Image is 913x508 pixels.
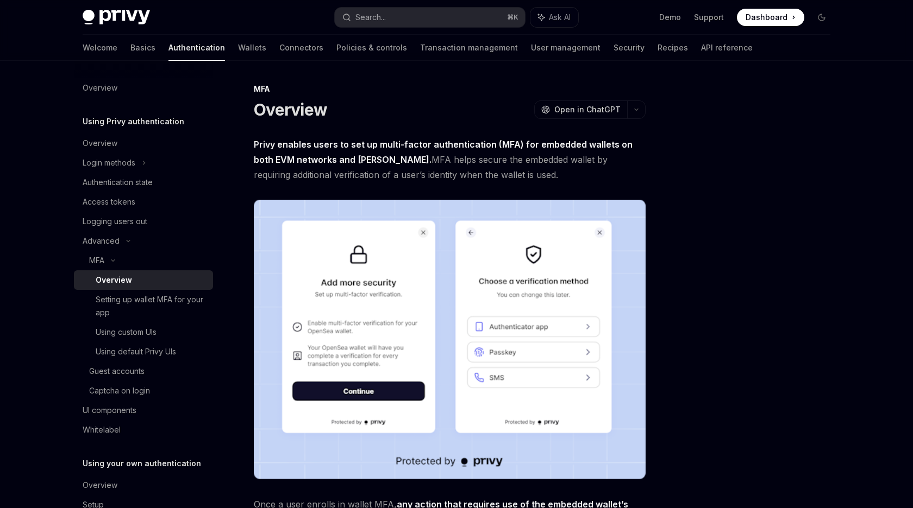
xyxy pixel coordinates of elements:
h1: Overview [254,100,327,119]
a: Using default Privy UIs [74,342,213,361]
a: Access tokens [74,192,213,212]
button: Search...⌘K [335,8,525,27]
a: Security [614,35,645,61]
a: API reference [701,35,753,61]
img: dark logo [83,10,150,25]
span: Open in ChatGPT [554,104,621,115]
div: Logging users out [83,215,147,228]
button: Toggle dark mode [813,9,830,26]
div: Advanced [83,234,120,247]
a: Demo [659,12,681,23]
div: MFA [254,84,646,94]
a: Whitelabel [74,420,213,440]
div: Setting up wallet MFA for your app [96,293,207,319]
img: images/MFA.png [254,200,646,479]
span: MFA helps secure the embedded wallet by requiring additional verification of a user’s identity wh... [254,137,646,182]
div: Overview [83,81,117,94]
div: Search... [355,11,386,24]
a: Basics [130,35,155,61]
div: Overview [96,274,132,287]
div: Authentication state [83,176,153,189]
a: Connectors [279,35,323,61]
div: Overview [83,479,117,492]
div: MFA [89,254,104,267]
a: Dashboard [737,9,804,26]
a: Policies & controls [336,35,407,61]
a: Setting up wallet MFA for your app [74,290,213,322]
h5: Using Privy authentication [83,115,184,128]
div: Access tokens [83,195,135,208]
a: Using custom UIs [74,322,213,342]
div: Login methods [83,156,135,169]
span: Ask AI [549,12,571,23]
a: Recipes [658,35,688,61]
a: Support [694,12,724,23]
strong: Privy enables users to set up multi-factor authentication (MFA) for embedded wallets on both EVM ... [254,139,633,165]
a: Welcome [83,35,117,61]
div: Guest accounts [89,365,145,378]
a: Authentication [168,35,225,61]
a: Captcha on login [74,381,213,401]
span: ⌘ K [507,13,518,22]
div: UI components [83,404,136,417]
a: Overview [74,475,213,495]
a: User management [531,35,601,61]
h5: Using your own authentication [83,457,201,470]
button: Open in ChatGPT [534,100,627,119]
a: Logging users out [74,212,213,231]
a: Wallets [238,35,266,61]
button: Ask AI [530,8,578,27]
a: Transaction management [420,35,518,61]
div: Overview [83,137,117,150]
a: UI components [74,401,213,420]
a: Authentication state [74,173,213,192]
a: Overview [74,134,213,153]
a: Overview [74,270,213,290]
a: Overview [74,78,213,98]
span: Dashboard [746,12,787,23]
a: Guest accounts [74,361,213,381]
div: Using custom UIs [96,326,157,339]
div: Whitelabel [83,423,121,436]
div: Captcha on login [89,384,150,397]
div: Using default Privy UIs [96,345,176,358]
